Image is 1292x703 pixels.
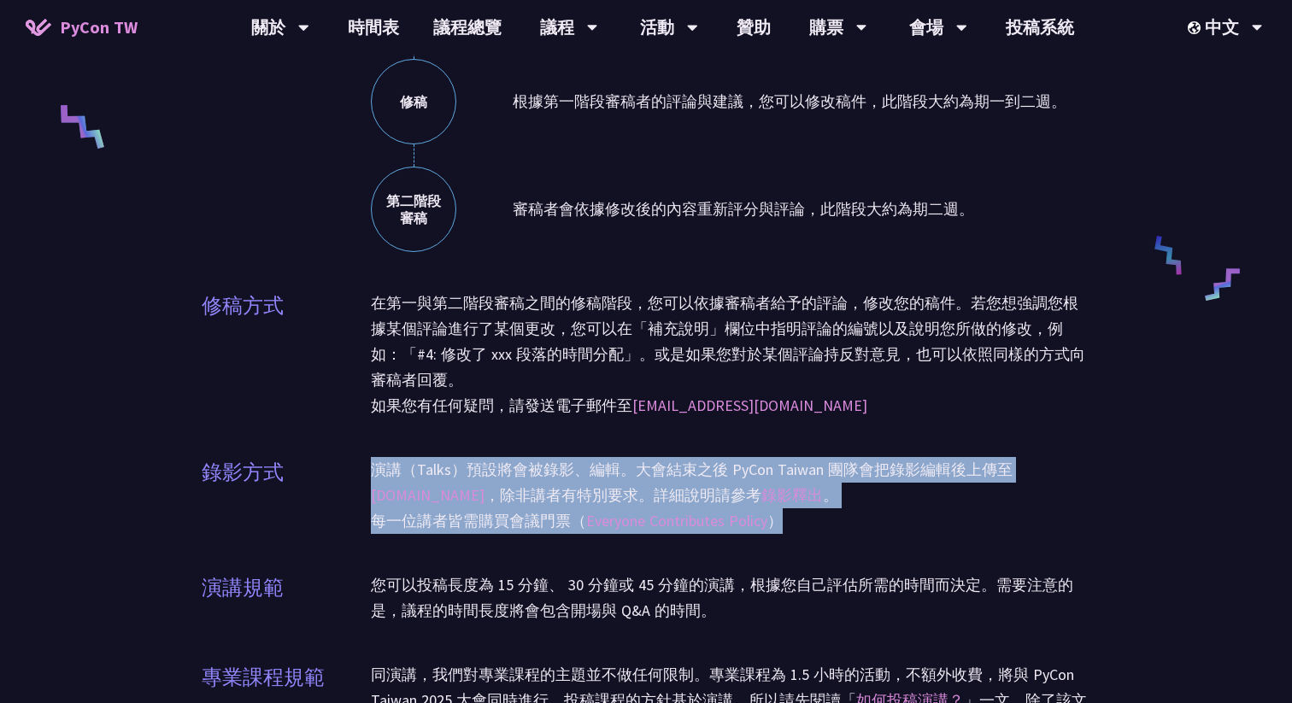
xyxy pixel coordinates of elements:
[60,15,138,40] span: PyCon TW
[9,6,155,49] a: PyCon TW
[202,572,284,603] p: 演講規範
[761,485,823,505] a: 錄影釋出
[202,662,325,693] p: 專業課程規範
[202,457,284,488] p: 錄影方式
[371,485,484,505] a: [DOMAIN_NAME]
[26,19,51,36] img: Home icon of PyCon TW 2025
[202,290,284,321] p: 修稿方式
[371,393,1090,419] div: 如果您有任何疑問，請發送電子郵件至
[386,192,442,226] div: 第二階段審稿
[386,93,442,110] div: 修稿
[586,511,767,530] a: Everyone Contributes Policy
[513,89,1066,114] div: 根據第一階段審稿者的評論與建議，您可以修改稿件，此階段大約為期一到二週。
[371,572,1090,624] div: 您可以投稿長度為 15 分鐘、 30 分鐘或 45 分鐘的演講，根據您自己評估所需的時間而決定。需要注意的是，議程的時間長度將會包含開場與 Q&A 的時間。
[371,457,1090,508] div: 演講（Talks）預設將會被錄影、編輯。大會結束之後 PyCon Taiwan 團隊會把錄影編輯後上傳至 ，除非講者有特別要求。詳細說明請參考 。
[632,395,867,415] a: [EMAIL_ADDRESS][DOMAIN_NAME]
[371,508,1090,534] div: 每一位講者皆需購買會議門票（ ）
[513,196,974,222] div: 審稿者會依據修改後的內容重新評分與評論，此階段大約為期二週。
[371,290,1090,393] div: 在第一與第二階段審稿之間的修稿階段，您可以依據審稿者給予的評論，修改您的稿件。若您想強調您根據某個評論進行了某個更改，您可以在「補充說明」欄位中指明評論的編號以及說明您所做的修改，例如：「#4:...
[1188,21,1205,34] img: Locale Icon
